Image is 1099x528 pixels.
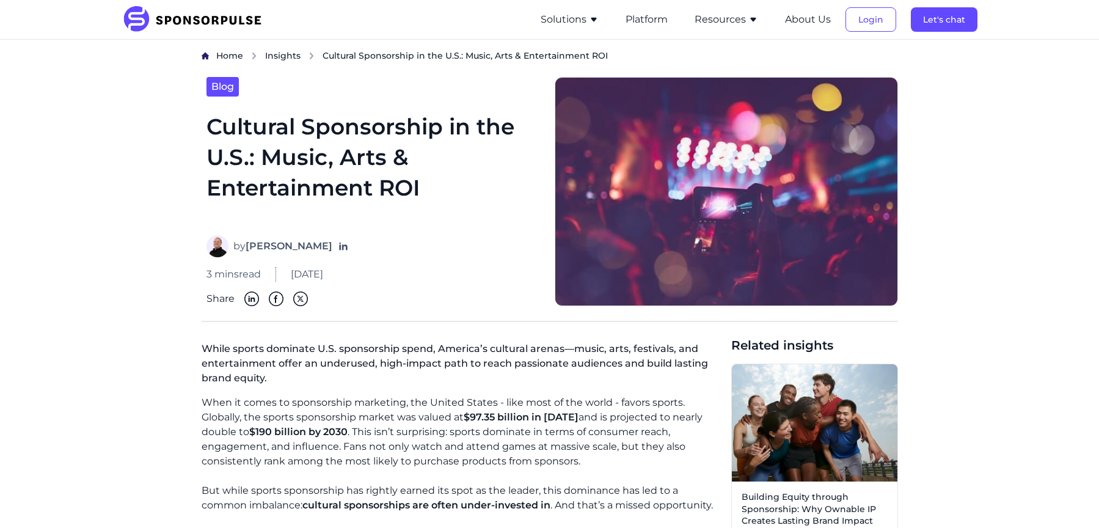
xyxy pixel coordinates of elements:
[269,291,283,306] img: Facebook
[626,14,668,25] a: Platform
[302,499,550,511] span: cultural sponsorships are often under-invested in
[206,267,261,282] span: 3 mins read
[731,337,898,354] span: Related insights
[785,14,831,25] a: About Us
[249,426,348,438] span: $190 billion by 2030
[337,240,349,252] a: Follow on LinkedIn
[202,52,209,60] img: Home
[308,52,315,60] img: chevron right
[246,240,332,252] strong: [PERSON_NAME]
[785,12,831,27] button: About Us
[216,50,243,61] span: Home
[202,337,721,395] p: While sports dominate U.S. sponsorship spend, America’s cultural arenas—music, arts, festivals, a...
[911,7,977,32] button: Let's chat
[206,291,235,306] span: Share
[732,364,897,482] img: Photo by Leire Cavia, courtesy of Unsplash
[626,12,668,27] button: Platform
[233,239,332,254] span: by
[695,12,758,27] button: Resources
[464,411,579,423] span: $97.35 billion in [DATE]
[555,77,898,307] img: Photo by Getty Images from Unsplash
[206,235,228,257] img: Neal Covant
[845,7,896,32] button: Login
[122,6,271,33] img: SponsorPulse
[206,111,540,221] h1: Cultural Sponsorship in the U.S.: Music, Arts & Entertainment ROI
[250,52,258,60] img: chevron right
[244,291,259,306] img: Linkedin
[845,14,896,25] a: Login
[202,483,721,513] p: But while sports sponsorship has rightly earned its spot as the leader, this dominance has led to...
[323,50,608,62] span: Cultural Sponsorship in the U.S.: Music, Arts & Entertainment ROI
[742,491,888,527] span: Building Equity through Sponsorship: Why Ownable IP Creates Lasting Brand Impact
[206,77,239,97] a: Blog
[202,395,721,469] p: When it comes to sponsorship marketing, the United States - like most of the world - favors sport...
[216,50,243,62] a: Home
[265,50,301,62] a: Insights
[541,12,599,27] button: Solutions
[1038,469,1099,528] iframe: Chat Widget
[291,267,323,282] span: [DATE]
[293,291,308,306] img: Twitter
[265,50,301,61] span: Insights
[911,14,977,25] a: Let's chat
